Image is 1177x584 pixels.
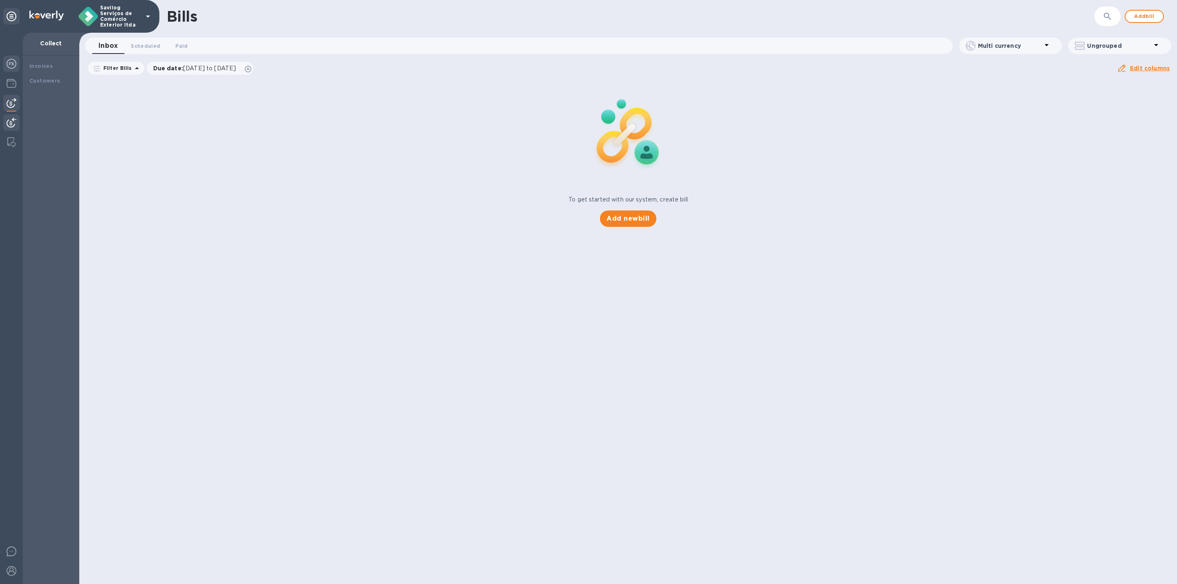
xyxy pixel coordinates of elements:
span: Add bill [1132,11,1157,21]
span: Add new bill [606,214,649,224]
u: Edit columns [1130,65,1170,72]
span: Inbox [98,40,118,51]
img: Foreign exchange [7,59,16,69]
button: Addbill [1125,10,1164,23]
b: Invoices [29,63,53,69]
div: Due date:[DATE] to [DATE] [147,62,254,75]
img: Logo [29,11,64,20]
span: [DATE] to [DATE] [183,65,236,72]
img: Wallets [7,78,16,88]
p: Due date : [153,64,240,72]
p: Multi currency [978,42,1042,50]
b: Customers [29,78,60,84]
span: Paid [175,42,188,50]
p: Filter Bills [100,65,132,72]
span: Scheduled [131,42,160,50]
p: To get started with our system, create bill [568,195,688,204]
div: Unpin categories [3,8,20,25]
p: Savilog Serviços de Comércio Exterior ltda [100,5,141,28]
p: Collect [29,39,73,47]
button: Add newbill [600,210,656,227]
h1: Bills [167,8,197,25]
p: Ungrouped [1087,42,1151,50]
